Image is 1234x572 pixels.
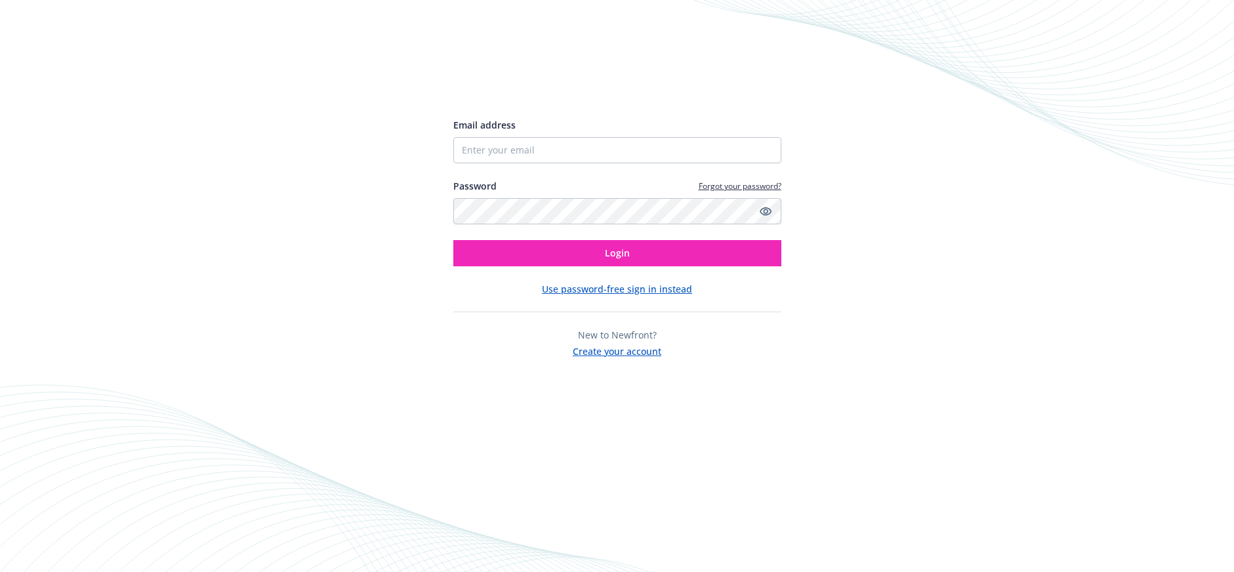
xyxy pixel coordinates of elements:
span: New to Newfront? [578,329,657,341]
span: Email address [453,119,516,131]
input: Enter your email [453,137,781,163]
span: Login [605,247,630,259]
button: Use password-free sign in instead [542,282,692,296]
a: Forgot your password? [699,180,781,192]
button: Create your account [573,342,661,358]
button: Login [453,240,781,266]
img: Newfront logo [453,71,577,94]
a: Show password [758,203,773,219]
label: Password [453,179,497,193]
input: Enter your password [453,198,781,224]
